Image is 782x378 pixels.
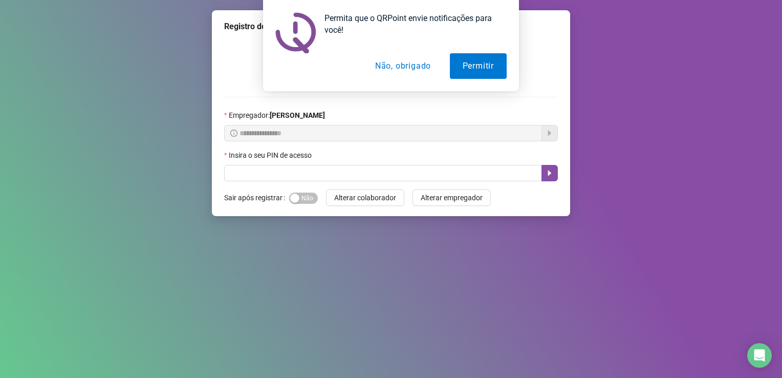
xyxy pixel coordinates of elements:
span: Alterar empregador [421,192,483,203]
span: Empregador : [229,110,325,121]
img: notification icon [275,12,316,53]
label: Sair após registrar [224,190,289,206]
span: Alterar colaborador [334,192,396,203]
div: Open Intercom Messenger [747,343,772,368]
button: Alterar empregador [412,190,491,206]
button: Permitir [450,53,507,79]
button: Não, obrigado [362,53,444,79]
strong: [PERSON_NAME] [270,111,325,119]
label: Insira o seu PIN de acesso [224,150,318,161]
span: info-circle [230,130,237,137]
div: Permita que o QRPoint envie notificações para você! [316,12,507,36]
button: Alterar colaborador [326,190,404,206]
span: caret-right [546,169,554,177]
